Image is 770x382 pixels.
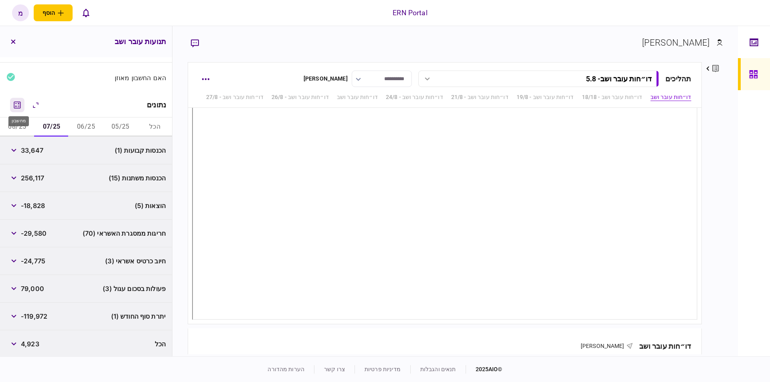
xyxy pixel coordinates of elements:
[365,366,401,372] a: מדיניות פרטיות
[21,339,39,349] span: 4,923
[8,116,29,126] div: מחשבון
[633,342,691,350] div: דו״חות עובר ושב
[304,75,348,83] div: [PERSON_NAME]
[581,343,624,349] span: [PERSON_NAME]
[586,75,652,83] div: דו״חות עובר ושב - 5.8
[155,339,166,349] span: הכל
[324,366,345,372] a: צרו קשר
[642,36,710,49] div: [PERSON_NAME]
[111,311,166,321] span: יתרת סוף החודש (1)
[34,117,69,137] button: 07/25
[21,284,44,293] span: 79,000
[466,365,503,374] div: © 2025 AIO
[147,101,166,109] div: נתונים
[393,8,427,18] div: ERN Portal
[529,353,602,372] th: פריט מידע
[267,366,304,372] a: הערות מהדורה
[105,256,166,266] span: חיוב כרטיס אשראי (3)
[420,366,456,372] a: תנאים והגבלות
[21,228,47,238] span: -29,580
[77,4,94,21] button: פתח רשימת התראות
[34,4,73,21] button: פתח תפריט להוספת לקוח
[206,93,263,101] a: דו״חות עובר ושב - 27/8
[12,4,29,21] button: מ
[21,173,44,183] span: 256,117
[284,353,355,372] th: סיווג אוטומטי
[602,353,691,372] th: סטטוס
[115,38,166,45] h3: תנועות עובר ושב
[517,93,574,101] a: דו״חות עובר ושב - 19/8
[386,93,443,101] a: דו״חות עובר ושב - 24/8
[115,146,166,155] span: הכנסות קבועות (1)
[440,353,529,372] th: עדכון אחרון
[21,146,43,155] span: 33,647
[10,98,24,112] button: מחשבון
[103,117,138,137] button: 05/25
[138,117,172,137] button: הכל
[355,353,440,372] th: מסמכים שהועלו
[83,228,166,238] span: חריגות ממסגרת האשראי (70)
[21,201,45,210] span: -18,828
[69,117,103,137] button: 06/25
[135,201,166,210] span: הוצאות (5)
[21,311,47,321] span: -119,972
[337,93,378,101] a: דו״חות עובר ושב
[21,256,45,266] span: -24,775
[109,173,166,183] span: הכנסות משתנות (15)
[650,93,691,101] a: דו״חות עובר ושב
[103,284,166,293] span: פעולות בסכום עגול (3)
[89,75,166,81] div: האם החשבון מאוזן
[665,73,691,84] div: תהליכים
[418,71,659,87] button: דו״חות עובר ושב- 5.8
[451,93,509,101] a: דו״חות עובר ושב - 21/8
[582,93,642,101] a: דו״חות עובר ושב - 18/18
[28,98,43,112] button: הרחב\כווץ הכל
[239,353,284,372] th: הערות
[272,93,329,101] a: דו״חות עובר ושב - 26/8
